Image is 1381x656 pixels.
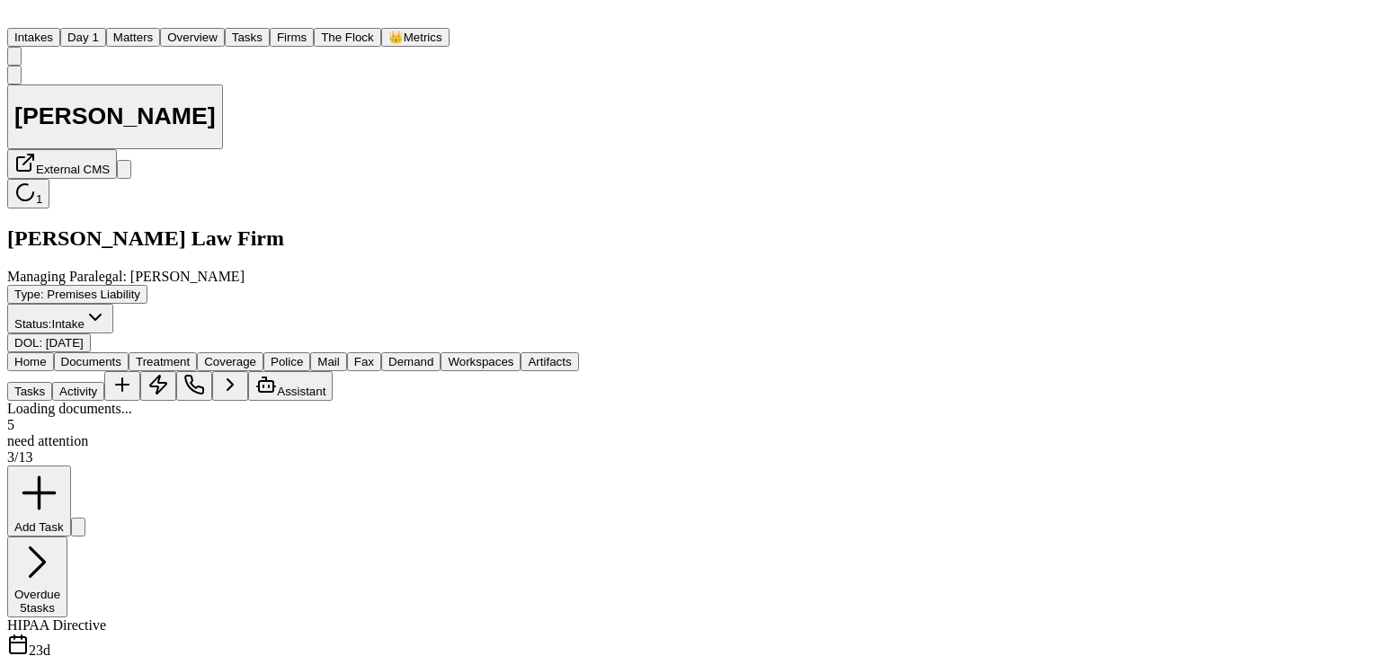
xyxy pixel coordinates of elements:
span: Workspaces [448,355,513,368]
a: crownMetrics [381,29,450,44]
div: Loading documents... [7,401,613,417]
a: Intakes [7,29,60,44]
span: Intake [52,317,85,331]
a: Matters [106,29,160,44]
span: Assistant [277,385,325,398]
span: Demand [388,355,433,368]
span: 5 task s [20,601,55,615]
a: Home [7,12,29,27]
a: Day 1 [60,29,106,44]
span: DOL : [14,336,42,350]
h2: [PERSON_NAME] Law Firm [7,226,613,251]
button: Intakes [7,28,60,47]
span: [PERSON_NAME] [130,269,245,284]
span: crown [388,31,404,44]
h1: [PERSON_NAME] [14,102,216,130]
span: Coverage [204,355,256,368]
span: Treatment [136,355,190,368]
span: Artifacts [528,355,571,368]
a: Tasks [225,29,270,44]
span: Type : [14,288,44,301]
span: [DATE] [46,336,84,350]
img: Finch Logo [7,7,29,24]
button: Edit matter name [7,84,223,150]
button: Firms [270,28,314,47]
button: Copy Matter ID [7,66,22,84]
a: The Flock [314,29,381,44]
button: Edit Type: Premises Liability [7,285,147,304]
button: Activity [52,382,104,401]
button: Day 1 [60,28,106,47]
span: 1 [36,192,42,206]
button: External CMS [7,149,117,179]
button: Matters [106,28,160,47]
span: 3 / 13 [7,449,32,465]
button: Tasks [7,382,52,401]
button: Edit DOL: 2025-06-05 [7,333,91,352]
span: Fax [354,355,374,368]
div: 5 [7,417,613,433]
button: The Flock [314,28,381,47]
span: Mail [317,355,339,368]
span: Managing Paralegal: [7,269,127,284]
button: Overdue5tasks [7,536,67,617]
span: Metrics [404,31,442,44]
button: Tasks [225,28,270,47]
button: Add Task [7,465,71,536]
span: External CMS [36,163,110,176]
button: Create Immediate Task [140,371,176,401]
button: Change status from Intake [7,304,113,333]
span: Police [271,355,303,368]
button: Make a Call [176,371,212,401]
button: Assistant [248,371,333,401]
button: Hide completed tasks (⌘⇧H) [71,518,85,536]
span: Documents [61,355,121,368]
div: HIPAA Directive [7,617,613,634]
button: Overview [160,28,225,47]
a: Firms [270,29,314,44]
span: Premises Liability [47,288,140,301]
span: Home [14,355,47,368]
div: need attention [7,433,613,449]
span: Status: [14,317,52,331]
a: Overview [160,29,225,44]
span: Overdue [14,588,60,601]
button: Add Task [104,371,140,401]
button: 1 active task [7,179,49,208]
button: crownMetrics [381,28,450,47]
